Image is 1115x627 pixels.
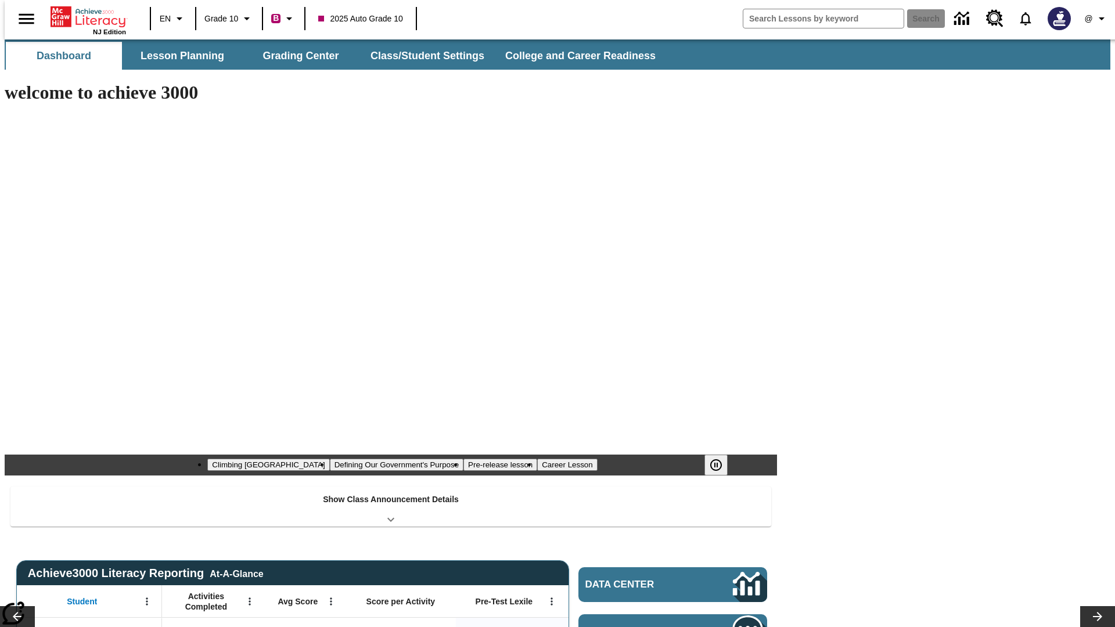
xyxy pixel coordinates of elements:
p: Show Class Announcement Details [323,493,459,506]
a: Notifications [1010,3,1041,34]
h1: welcome to achieve 3000 [5,82,777,103]
a: Home [51,5,126,28]
span: EN [160,13,171,25]
span: Data Center [585,579,694,590]
button: Slide 3 Pre-release lesson [463,459,537,471]
button: Open Menu [543,593,560,610]
button: Profile/Settings [1078,8,1115,29]
button: Boost Class color is violet red. Change class color [267,8,301,29]
img: Avatar [1048,7,1071,30]
div: Show Class Announcement Details [10,487,771,527]
div: Pause [704,455,739,475]
span: B [273,11,279,26]
button: Dashboard [6,42,122,70]
button: Select a new avatar [1041,3,1078,34]
input: search field [743,9,904,28]
span: Avg Score [278,596,318,607]
a: Data Center [947,3,979,35]
span: Pre-Test Lexile [476,596,533,607]
div: Home [51,4,126,35]
button: Grading Center [243,42,359,70]
button: Language: EN, Select a language [154,8,192,29]
button: Slide 1 Climbing Mount Tai [207,459,329,471]
div: SubNavbar [5,42,666,70]
button: Grade: Grade 10, Select a grade [200,8,258,29]
span: @ [1084,13,1092,25]
span: Activities Completed [168,591,244,612]
a: Data Center [578,567,767,602]
span: NJ Edition [93,28,126,35]
span: Grade 10 [204,13,238,25]
button: Open Menu [138,593,156,610]
button: Open Menu [241,593,258,610]
button: Lesson Planning [124,42,240,70]
button: Lesson carousel, Next [1080,606,1115,627]
span: Score per Activity [366,596,436,607]
button: Class/Student Settings [361,42,494,70]
span: Student [67,596,97,607]
span: Achieve3000 Literacy Reporting [28,567,264,580]
button: Pause [704,455,728,475]
a: Resource Center, Will open in new tab [979,3,1010,34]
span: 2025 Auto Grade 10 [318,13,402,25]
button: Slide 2 Defining Our Government's Purpose [330,459,463,471]
button: Open side menu [9,2,44,36]
button: Open Menu [322,593,340,610]
div: At-A-Glance [210,567,263,579]
div: SubNavbar [5,39,1110,70]
button: College and Career Readiness [496,42,665,70]
button: Slide 4 Career Lesson [537,459,597,471]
